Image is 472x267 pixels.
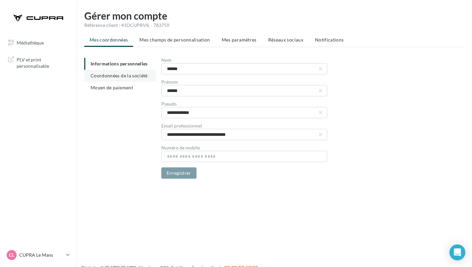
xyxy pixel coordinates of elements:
button: Enregistrer [161,167,197,179]
span: Moyen de paiement [91,85,133,90]
p: CUPRA Le Mans [19,252,63,258]
span: PLV et print personnalisable [17,55,68,69]
span: Médiathèque [17,40,44,45]
a: CL CUPRA Le Mans [5,249,71,261]
div: Prénom [161,80,327,84]
div: Email professionnel [161,124,327,128]
span: Mes champs de personnalisation [139,37,210,43]
span: Réseaux sociaux [268,37,303,43]
div: Open Intercom Messenger [449,244,465,260]
a: PLV et print personnalisable [4,52,72,72]
h1: Gérer mon compte [84,11,464,21]
div: Pseudo [161,102,327,106]
div: Référence client : 41DCUPRVIL - 783759 [84,22,464,29]
span: Coordonnées de la société [91,73,148,78]
a: Médiathèque [4,36,72,50]
span: CL [9,252,14,258]
span: Mes paramètres [222,37,257,43]
div: Nom [161,58,327,62]
span: Notifications [315,37,344,43]
div: Numéro de mobile [161,145,327,150]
